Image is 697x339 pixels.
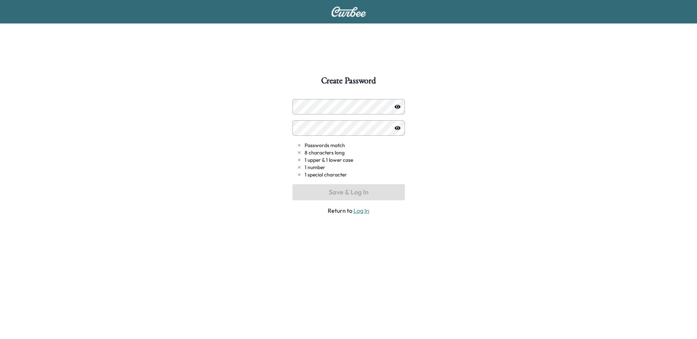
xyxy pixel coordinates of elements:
a: Log In [353,207,369,214]
span: 1 upper & 1 lower case [305,156,353,164]
span: 1 special character [305,171,347,178]
span: 1 number [305,164,325,171]
h1: Create Password [321,76,376,89]
span: Passwords match [305,142,345,149]
img: Curbee Logo [331,7,366,17]
span: Return to [292,206,405,215]
span: 8 characters long [305,149,345,156]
